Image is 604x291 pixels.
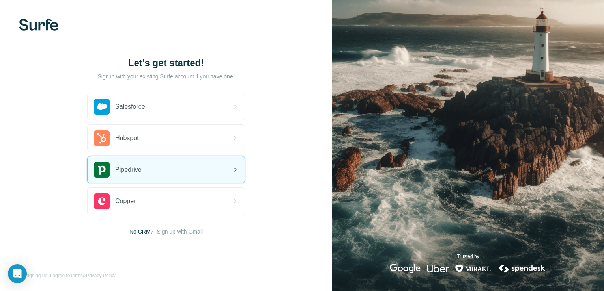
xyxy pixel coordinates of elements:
h1: Let’s get started! [87,57,245,69]
button: Sign up with Gmail [157,228,203,235]
p: Trusted by [457,253,479,260]
span: No CRM? [129,228,153,235]
img: hubspot's logo [94,130,110,146]
img: spendesk's logo [497,264,546,273]
span: Salesforce [115,102,145,111]
img: google's logo [390,264,421,273]
img: mirakl's logo [455,264,491,273]
img: uber's logo [427,264,449,273]
p: Sign in with your existing Surfe account if you have one. [97,72,234,80]
span: Hubspot [115,133,139,143]
img: copper's logo [94,193,110,209]
span: Pipedrive [115,165,142,174]
a: Terms [70,273,83,278]
img: salesforce's logo [94,99,110,115]
img: pipedrive's logo [94,162,110,178]
a: Privacy Policy [86,273,116,278]
div: Open Intercom Messenger [8,264,27,283]
span: By signing up, I agree to & [19,272,116,279]
img: Surfe's logo [19,19,58,31]
span: Copper [115,196,136,206]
